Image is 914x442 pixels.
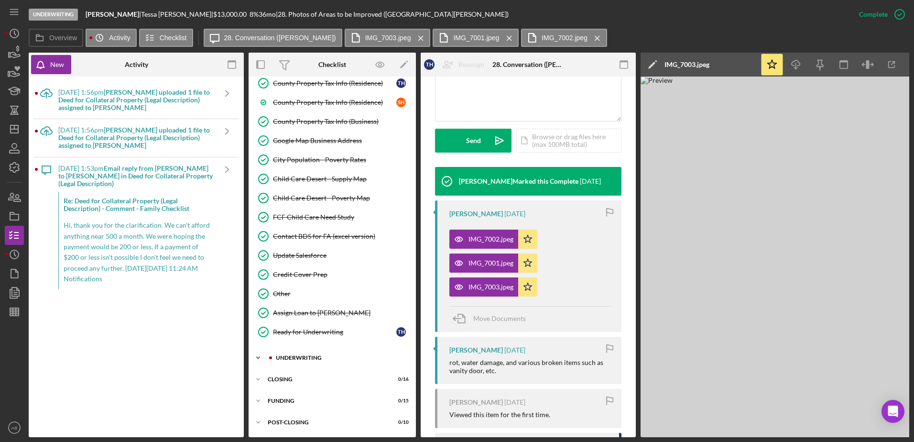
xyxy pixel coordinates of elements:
[849,5,909,24] button: Complete
[253,188,411,208] a: Child Care Desert - Poverty Map
[664,61,709,68] div: IMG_7003.jpeg
[213,11,250,18] div: $13,000.00
[253,208,411,227] a: FCF Child Care Need Study
[58,88,210,111] b: [PERSON_NAME] uploaded 1 file to Deed for Collateral Property (Legal Description) assigned to [PE...
[64,197,189,212] strong: Re: Deed for Collateral Property (Legal Description) - Comment - Family Checklist
[204,29,342,47] button: 28. Conversation ([PERSON_NAME])
[521,29,607,47] button: IMG_7002.jpeg
[453,34,499,42] label: IMG_7001.jpeg
[396,98,406,107] div: S H
[49,34,77,42] label: Overview
[859,5,888,24] div: Complete
[34,119,239,156] a: [DATE] 1:56pm[PERSON_NAME] uploaded 1 file to Deed for Collateral Property (Legal Description) as...
[259,11,276,18] div: 36 mo
[449,359,612,374] div: rot, water damage, and various broken items such as vanity door, etc.
[396,327,406,337] div: T H
[224,34,336,42] label: 28. Conversation ([PERSON_NAME])
[273,290,411,298] div: Other
[253,284,411,303] a: Other
[58,164,213,188] b: Email reply from [PERSON_NAME] to [PERSON_NAME] in Deed for Collateral Property (Legal Description)
[466,129,481,153] div: Send
[273,309,411,317] div: Assign Loan to [PERSON_NAME]
[504,398,525,406] time: 2025-07-14 13:54
[58,126,215,149] div: [DATE] 1:56pm
[580,177,601,185] time: 2025-07-14 14:06
[273,328,396,336] div: Ready for Underwriting
[273,213,411,221] div: FCF Child Care Need Study
[449,230,537,249] button: IMG_7002.jpeg
[268,398,385,404] div: Funding
[273,232,411,240] div: Contact BDS for FA (excel version)
[58,165,215,188] div: [DATE] 1:53pm
[253,131,411,150] a: Google Map Business Address
[318,61,346,68] div: Checklist
[253,112,411,131] a: County Property Tax Info (Business)
[86,11,141,18] div: |
[34,81,239,119] a: [DATE] 1:56pm[PERSON_NAME] uploaded 1 file to Deed for Collateral Property (Legal Description) as...
[473,314,526,322] span: Move Documents
[31,55,71,74] button: New
[160,34,187,42] label: Checklist
[392,376,409,382] div: 0 / 16
[64,220,210,284] p: Hi, thank you for the clarification. We can't afford anything near 500 a month. We were hoping th...
[542,34,588,42] label: IMG_7002.jpeg
[504,210,525,218] time: 2025-07-14 14:00
[504,346,525,354] time: 2025-07-14 13:59
[250,11,259,18] div: 8 %
[11,425,18,431] text: AB
[468,235,513,243] div: IMG_7002.jpeg
[5,418,24,437] button: AB
[253,150,411,169] a: City Population - Poverty Rates
[86,10,139,18] b: [PERSON_NAME]
[276,11,509,18] div: | 28. Photos of Areas to be Improved ([GEOGRAPHIC_DATA][PERSON_NAME])
[58,88,215,111] div: [DATE] 1:56pm
[273,137,411,144] div: Google Map Business Address
[253,303,411,322] a: Assign Loan to [PERSON_NAME]
[29,9,78,21] div: Underwriting
[449,411,550,419] div: Viewed this item for the first time.
[253,169,411,188] a: Child Care Desert - Supply Map
[141,11,213,18] div: Tessa [PERSON_NAME] |
[29,29,83,47] button: Overview
[273,99,396,106] div: County Property Tax Info (Residence)
[435,129,511,153] button: Send
[268,420,385,425] div: POST-CLOSING
[50,55,64,74] div: New
[419,55,494,74] button: THReassign
[86,29,136,47] button: Activity
[276,355,404,361] div: UNDERWRITING
[392,420,409,425] div: 0 / 10
[468,259,513,267] div: IMG_7001.jpeg
[458,55,484,74] div: Reassign
[392,398,409,404] div: 0 / 15
[253,322,411,342] a: Ready for UnderwritingTH
[433,29,519,47] button: IMG_7001.jpeg
[449,398,503,406] div: [PERSON_NAME]
[273,118,411,125] div: County Property Tax Info (Business)
[253,246,411,265] a: Update Salesforce
[268,376,385,382] div: CLOSING
[492,61,564,68] div: 28. Conversation ([PERSON_NAME])
[273,175,411,183] div: Child Care Desert - Supply Map
[273,194,411,202] div: Child Care Desert - Poverty Map
[396,78,406,88] div: T H
[253,265,411,284] a: Credit Cover Prep
[345,29,431,47] button: IMG_7003.jpeg
[109,34,130,42] label: Activity
[449,254,537,273] button: IMG_7001.jpeg
[365,34,411,42] label: IMG_7003.jpeg
[253,74,411,93] a: County Property Tax Info (Residence)TH
[273,271,411,278] div: Credit Cover Prep
[449,346,503,354] div: [PERSON_NAME]
[253,227,411,246] a: Contact BDS for FA (excel version)
[459,177,578,185] div: [PERSON_NAME] Marked this Complete
[273,156,411,164] div: City Population - Poverty Rates
[449,210,503,218] div: [PERSON_NAME]
[424,59,435,70] div: T H
[273,79,396,87] div: County Property Tax Info (Residence)
[139,29,193,47] button: Checklist
[125,61,148,68] div: Activity
[34,157,239,301] a: [DATE] 1:53pmEmail reply from [PERSON_NAME] to [PERSON_NAME] in Deed for Collateral Property (Leg...
[58,126,210,149] b: [PERSON_NAME] uploaded 1 file to Deed for Collateral Property (Legal Description) assigned to [PE...
[468,283,513,291] div: IMG_7003.jpeg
